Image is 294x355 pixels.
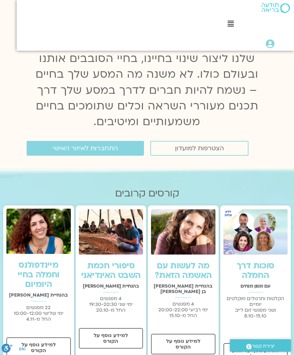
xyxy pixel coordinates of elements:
a: יצירת קשר [230,339,291,352]
span: הצטרפות למועדון [175,145,224,152]
h2: עם מגוון מנחים [223,283,288,289]
p: 4 מפגשים ימי רביעי 20:00-22:00 החל מ-15.10 [151,301,215,318]
span: התחברות לאיזור האישי [53,145,118,152]
span: למידע נוסף על הקורס [159,338,207,350]
a: למידע נוסף על הקורס [151,334,215,354]
a: למידע נוסף על הקורס [79,328,143,349]
a: סוכות דרך החמלה [237,260,274,281]
span: יצירת קשר [252,342,275,351]
span: למידע נוסף על הקורס [87,333,135,344]
p: הקלטות ותרגולים מוקלטים יומיים ושני מפגשי זום לייב [223,296,288,319]
h2: בהנחיית [PERSON_NAME] [79,283,143,289]
span: למידע נוסף על הקורס [15,342,63,353]
span: 8.10-15.10 [244,313,266,319]
h2: קורסים קרובים [3,188,291,199]
span: החל מ-20.10 [96,307,125,313]
a: מיינדפולנס וחמלה בחיי היומיום [18,259,60,290]
p: 22 מפגשים ימי שלישי 10:00-12:00 החל מ-4.11 [6,305,71,322]
p: 4 מפגשים ימי שני 19:30-20:30 [79,296,143,313]
img: תודעה בריאה [262,3,290,13]
h2: בהנחיית [PERSON_NAME] [6,292,71,298]
a: מה לעשות עם האשמה הזאת? [155,260,212,281]
a: התחברות לאיזור האישי [27,141,144,156]
p: דרך עבודה פנימית אנו מחזקים את היכולת שלנו ליצור שינוי בחיינו, בחיי הסובבים אותנו ובעולם כולו. לא... [32,35,262,130]
a: הצטרפות למועדון [150,141,248,156]
h2: בהנחיית [PERSON_NAME] בן [PERSON_NAME] [151,283,215,294]
a: סיפורי חכמת השבט האינדיאני [81,260,141,281]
